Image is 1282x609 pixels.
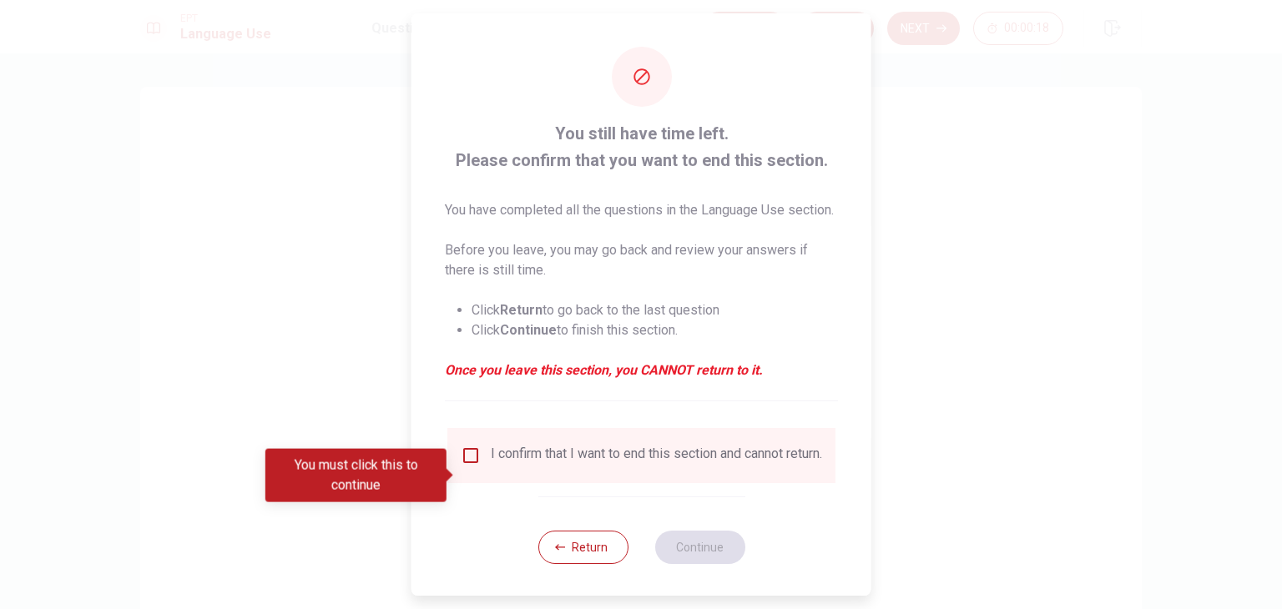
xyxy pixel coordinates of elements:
p: You have completed all the questions in the Language Use section. [445,200,838,220]
div: I confirm that I want to end this section and cannot return. [491,445,822,466]
button: Continue [654,531,744,564]
li: Click to finish this section. [472,320,838,340]
span: You still have time left. Please confirm that you want to end this section. [445,120,838,174]
strong: Return [500,302,543,318]
button: Return [538,531,628,564]
strong: Continue [500,322,557,338]
em: Once you leave this section, you CANNOT return to it. [445,360,838,380]
div: You must click this to continue [265,449,447,502]
span: You must click this to continue [461,445,481,466]
li: Click to go back to the last question [472,300,838,320]
p: Before you leave, you may go back and review your answers if there is still time. [445,240,838,280]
